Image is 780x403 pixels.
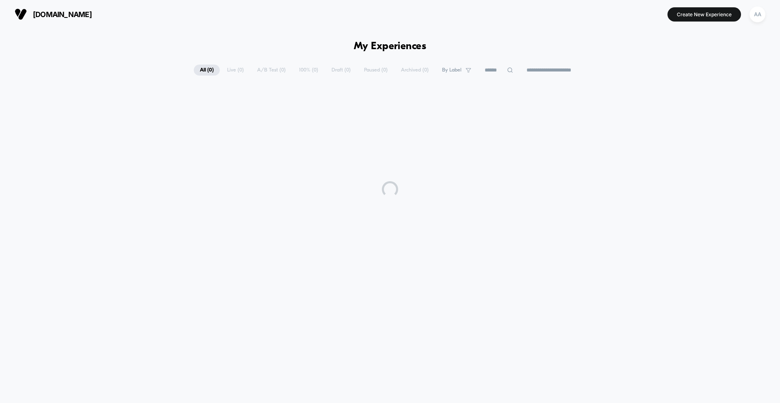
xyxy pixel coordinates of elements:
button: AA [747,6,768,23]
button: [DOMAIN_NAME] [12,8,94,21]
h1: My Experiences [354,41,427,52]
button: Create New Experience [667,7,741,22]
span: All ( 0 ) [194,65,220,76]
div: AA [750,6,765,22]
span: [DOMAIN_NAME] [33,10,92,19]
span: By Label [442,67,461,73]
img: Visually logo [15,8,27,20]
